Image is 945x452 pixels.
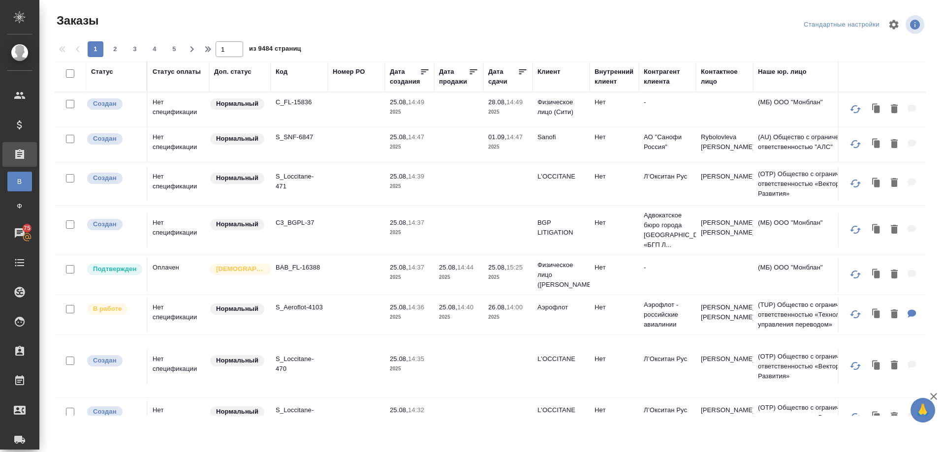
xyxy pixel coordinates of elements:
p: 14:37 [408,219,424,226]
td: Нет спецификации [148,213,209,247]
td: [PERSON_NAME] [696,167,753,201]
td: (OTP) Общество с ограниченной ответственностью «Вектор Развития» [753,347,871,386]
p: Нет [595,302,634,312]
div: Код [276,67,287,77]
button: Обновить [844,354,867,378]
div: Дата сдачи [488,67,518,87]
p: BGP LITIGATION [537,218,585,238]
p: BAB_FL-16388 [276,263,323,272]
div: Выставляется автоматически при создании заказа [86,354,142,367]
p: Нормальный [216,173,258,183]
div: Выставляется автоматически для первых 3 заказов нового контактного лица. Особое внимание [209,263,266,276]
span: Настроить таблицу [882,13,906,36]
td: (МБ) ООО "Монблан" [753,258,871,292]
td: Нет спецификации [148,400,209,435]
div: Дата продажи [439,67,469,87]
p: 25.08, [390,303,408,311]
p: 25.08, [488,264,506,271]
div: Статус по умолчанию для стандартных заказов [209,302,266,316]
button: Обновить [844,172,867,195]
p: Создан [93,219,117,229]
p: 01.09, [488,133,506,141]
button: Удалить [886,99,903,120]
p: 14:44 [457,264,473,271]
td: (AU) Общество с ограниченной ответственностью "АЛС" [753,127,871,162]
p: 25.08, [390,173,408,180]
p: 2025 [390,181,429,191]
p: L'OCCITANE [537,354,585,364]
p: Адвокатское бюро города [GEOGRAPHIC_DATA] «БГП Л... [644,211,691,250]
a: 75 [2,221,37,245]
span: 4 [147,44,162,54]
p: 2025 [390,415,429,425]
button: 3 [127,41,143,57]
p: 14:49 [506,98,523,106]
div: Доп. статус [214,67,252,77]
p: 14:39 [408,173,424,180]
div: Статус по умолчанию для стандартных заказов [209,405,266,419]
p: 14:32 [408,406,424,414]
p: 2025 [390,312,429,322]
p: 2025 [488,142,528,152]
div: Статус по умолчанию для стандартных заказов [209,172,266,185]
button: Клонировать [867,220,886,240]
a: Ф [7,196,32,216]
div: Выставляется автоматически при создании заказа [86,132,142,146]
button: Клонировать [867,134,886,154]
div: Статус оплаты [153,67,201,77]
p: S_Loccitane-471 [276,172,323,191]
p: 14:00 [506,303,523,311]
p: Создан [93,173,117,183]
div: Номер PO [333,67,365,77]
p: Нормальный [216,219,258,229]
p: Нет [595,263,634,272]
p: 2025 [439,312,478,322]
td: (OTP) Общество с ограниченной ответственностью «Вектор Развития» [753,164,871,204]
td: [PERSON_NAME] [696,400,753,435]
button: Удалить [886,134,903,154]
button: Клонировать [867,304,886,325]
div: Выставляется автоматически при создании заказа [86,97,142,111]
p: 14:36 [408,303,424,311]
button: Удалить [886,173,903,193]
span: 75 [18,223,36,233]
span: 3 [127,44,143,54]
div: Клиент [537,67,560,77]
span: В [12,177,27,186]
button: Удалить [886,220,903,240]
p: Sanofi [537,132,585,142]
td: Нет спецификации [148,127,209,162]
p: 14:37 [408,264,424,271]
p: S_SNF-6847 [276,132,323,142]
span: 5 [166,44,182,54]
button: 5 [166,41,182,57]
p: Создан [93,99,117,109]
div: Дата создания [390,67,420,87]
p: Нормальный [216,304,258,314]
p: 2025 [390,272,429,282]
button: Клонировать [867,173,886,193]
button: Удалить [886,304,903,325]
button: Обновить [844,302,867,326]
p: 14:47 [506,133,523,141]
p: Л’Окситан Рус [644,172,691,181]
p: 14:47 [408,133,424,141]
p: 2025 [390,107,429,117]
div: Статус по умолчанию для стандартных заказов [209,354,266,367]
td: (TUP) Общество с ограниченной ответственностью «Технологии управления переводом» [753,295,871,334]
button: 4 [147,41,162,57]
div: Наше юр. лицо [758,67,807,77]
td: (МБ) ООО "Монблан" [753,213,871,247]
p: Нормальный [216,407,258,417]
p: Создан [93,134,117,144]
td: (МБ) ООО "Монблан" [753,92,871,127]
p: 25.08, [390,133,408,141]
p: Нет [595,218,634,228]
span: 🙏 [914,400,931,421]
td: Нет спецификации [148,167,209,201]
div: Выставляется автоматически при создании заказа [86,218,142,231]
div: Выставляет КМ после уточнения всех необходимых деталей и получения согласия клиента на запуск. С ... [86,263,142,276]
p: Л’Окситан Рус [644,354,691,364]
button: Клонировать [867,407,886,427]
div: split button [801,17,882,32]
